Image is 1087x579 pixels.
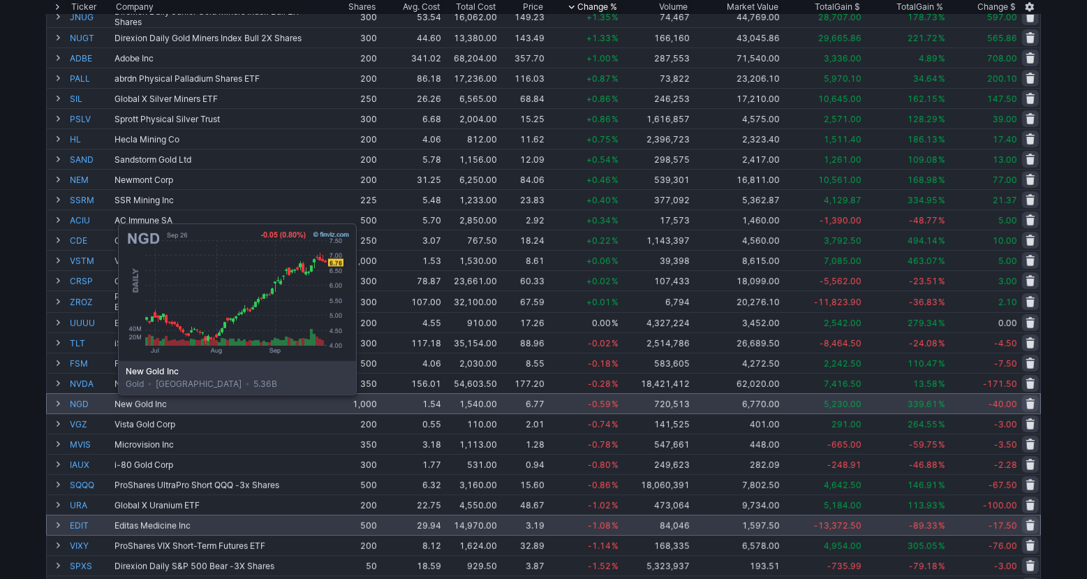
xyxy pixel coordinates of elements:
[586,297,611,307] span: +0.01
[588,419,611,430] span: -0.74
[443,270,498,291] td: 23,661.00
[588,379,611,389] span: -0.28
[586,256,611,266] span: +0.06
[378,353,443,373] td: 4.06
[498,108,545,129] td: 15.25
[993,175,1017,185] span: 77.00
[114,114,327,124] div: Sprott Physical Silver Trust
[612,73,619,84] span: %
[70,333,112,353] a: TLT
[987,73,1017,84] span: 200.10
[938,195,945,205] span: %
[620,332,691,353] td: 2,514,786
[114,215,327,226] div: AC Immune SA
[824,195,862,205] span: 4,129.87
[498,353,545,373] td: 8.55
[498,373,545,393] td: 177.20
[908,134,938,145] span: 186.13
[586,175,611,185] span: +0.46
[443,230,498,250] td: 767.50
[588,399,611,409] span: -0.59
[620,312,691,332] td: 4,327,224
[998,276,1017,286] span: 3.00
[378,373,443,393] td: 156.01
[70,434,112,454] a: MVIS
[620,270,691,291] td: 107,433
[620,88,691,108] td: 246,253
[328,88,378,108] td: 250
[70,353,112,373] a: FSM
[119,361,356,395] div: Gold [GEOGRAPHIC_DATA] 5.36B
[938,256,945,266] span: %
[691,68,781,88] td: 23,206.10
[998,256,1017,266] span: 5.00
[443,47,498,68] td: 68,204.00
[919,53,938,64] span: 4.89
[70,28,112,47] a: NUGT
[114,318,327,328] div: Energy Fuels Inc
[328,393,378,413] td: 1,000
[328,149,378,169] td: 200
[908,175,938,185] span: 168.98
[908,114,938,124] span: 128.29
[993,114,1017,124] span: 39.00
[378,129,443,149] td: 4.06
[620,230,691,250] td: 1,143,397
[994,358,1017,369] span: -7.50
[989,399,1017,409] span: -40.00
[70,394,112,413] a: NGD
[620,47,691,68] td: 287,553
[824,235,862,246] span: 3,792.50
[691,169,781,189] td: 16,811.00
[987,53,1017,64] span: 708.00
[114,358,327,369] div: Fortuna Mining Corp
[498,189,545,210] td: 23.83
[691,129,781,149] td: 2,323.40
[691,270,781,291] td: 18,099.00
[820,276,862,286] span: -5,562.00
[620,189,691,210] td: 377,092
[820,215,862,226] span: -1,390.00
[994,419,1017,430] span: -3.00
[114,419,327,430] div: Vista Gold Corp
[114,291,327,312] div: PIMCO 25+ Year Zero Coupon U.S. Treasury Index ETF
[70,48,112,68] a: ADBE
[146,379,154,389] span: •
[378,88,443,108] td: 26.26
[612,195,619,205] span: %
[378,149,443,169] td: 5.78
[908,33,938,43] span: 221.72
[498,270,545,291] td: 60.33
[70,149,112,169] a: SAND
[114,134,327,145] div: Hecla Mining Co
[443,353,498,373] td: 2,030.00
[70,109,112,129] a: PSLV
[938,154,945,165] span: %
[114,73,327,84] div: abrdn Physical Palladium Shares ETF
[443,88,498,108] td: 6,565.00
[620,210,691,230] td: 17,573
[824,318,862,328] span: 2,542.00
[908,358,938,369] span: 110.47
[70,475,112,494] a: SQQQ
[620,6,691,27] td: 74,467
[612,318,619,328] span: %
[824,73,862,84] span: 5,970.10
[620,149,691,169] td: 298,575
[378,250,443,270] td: 1.53
[70,374,112,393] a: NVDA
[378,413,443,434] td: 0.55
[691,210,781,230] td: 1,460.00
[443,250,498,270] td: 1,530.00
[938,318,945,328] span: %
[993,154,1017,165] span: 13.00
[498,129,545,149] td: 11.62
[998,215,1017,226] span: 5.00
[908,419,938,430] span: 264.55
[938,114,945,124] span: %
[824,114,862,124] span: 2,571.00
[586,53,611,64] span: +1.00
[498,393,545,413] td: 6.77
[691,108,781,129] td: 4,575.00
[114,338,327,349] div: iShares 20+ Year Treasury Bond ETF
